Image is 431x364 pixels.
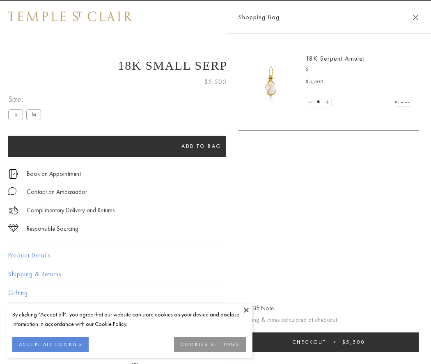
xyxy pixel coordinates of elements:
a: Book an Appointment [27,169,81,178]
a: Remove [395,98,410,107]
label: S [8,109,23,120]
button: Gifting [8,284,423,303]
div: Contact an Ambassador [27,187,87,197]
button: ACCEPT ALL COOKIES [12,337,89,352]
button: Add Gift Note [238,303,274,314]
button: Add to bag [8,136,395,157]
span: $5,500 [306,78,324,86]
label: M [26,109,41,120]
a: Set quantity to 2 [323,97,331,107]
button: Checkout $5,500 [238,332,419,352]
button: COOKIES SETTINGS [174,337,246,352]
p: Complimentary Delivery and Returns [27,205,115,216]
img: Temple St. Clair [8,11,132,21]
img: icon_delivery.svg [8,205,18,216]
p: Shipping & taxes calculated at checkout [238,315,419,325]
span: Shopping Bag [238,12,280,23]
p: S [306,66,410,74]
span: Checkout [292,339,326,346]
a: 18K Serpent Amulet [306,54,365,63]
img: icon_sourcing.svg [8,224,18,232]
a: Set quantity to 0 [306,97,314,107]
h1: 18K Small Serpent Amulet [8,59,423,73]
span: Add to bag [181,143,222,150]
span: $5,500 [204,77,227,87]
button: Shipping & Returns [8,265,423,284]
div: By clicking “Accept all”, you agree that our website can store cookies on your device and disclos... [12,310,246,329]
button: Close Shopping Bag [413,14,419,20]
img: P51836-E11SERPPV [246,57,296,107]
div: Responsible Sourcing [27,224,78,234]
span: $5,500 [342,339,365,346]
img: icon_appointment.svg [8,169,18,179]
button: Product Details [8,246,423,265]
img: MessageIcon-01_2.svg [8,187,16,195]
span: Size: [8,93,44,106]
